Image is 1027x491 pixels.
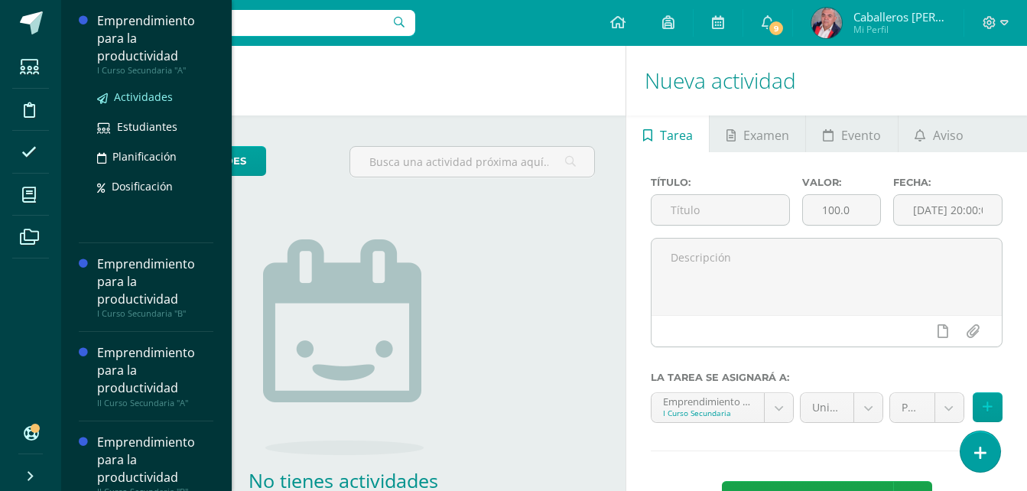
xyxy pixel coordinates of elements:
[651,372,1003,383] label: La tarea se asignará a:
[97,88,213,106] a: Actividades
[97,398,213,408] div: II Curso Secundaria "A"
[350,147,594,177] input: Busca una actividad próxima aquí...
[263,239,424,455] img: no_activities.png
[97,12,213,76] a: Emprendimiento para la productividadI Curso Secundaria "A"
[663,393,752,408] div: Emprendimiento para la productividad 'A'
[97,255,213,319] a: Emprendimiento para la productividadI Curso Secundaria "B"
[97,434,213,486] div: Emprendimiento para la productividad
[660,117,693,154] span: Tarea
[803,195,880,225] input: Puntos máximos
[768,20,785,37] span: 9
[112,179,173,193] span: Dosificación
[652,195,789,225] input: Título
[853,9,945,24] span: Caballeros [PERSON_NAME]
[933,117,964,154] span: Aviso
[743,117,789,154] span: Examen
[853,23,945,36] span: Mi Perfil
[893,177,1003,188] label: Fecha:
[899,115,980,152] a: Aviso
[97,118,213,135] a: Estudiantes
[114,89,173,104] span: Actividades
[663,408,752,418] div: I Curso Secundaria
[117,119,177,134] span: Estudiantes
[894,195,1002,225] input: Fecha de entrega
[802,177,881,188] label: Valor:
[97,255,213,308] div: Emprendimiento para la productividad
[902,393,923,422] span: PROYECTO (10.0%)
[806,115,897,152] a: Evento
[97,344,213,397] div: Emprendimiento para la productividad
[710,115,805,152] a: Examen
[841,117,881,154] span: Evento
[651,177,790,188] label: Título:
[97,65,213,76] div: I Curso Secundaria "A"
[801,393,882,422] a: Unidad 4
[97,12,213,65] div: Emprendimiento para la productividad
[890,393,964,422] a: PROYECTO (10.0%)
[97,148,213,165] a: Planificación
[97,308,213,319] div: I Curso Secundaria "B"
[71,10,415,36] input: Busca un usuario...
[97,177,213,195] a: Dosificación
[112,149,177,164] span: Planificación
[811,8,842,38] img: 718472c83144e4d062e4550837bf6643.png
[812,393,842,422] span: Unidad 4
[652,393,793,422] a: Emprendimiento para la productividad 'A'I Curso Secundaria
[97,344,213,408] a: Emprendimiento para la productividadII Curso Secundaria "A"
[80,46,607,115] h1: Actividades
[645,46,1009,115] h1: Nueva actividad
[626,115,709,152] a: Tarea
